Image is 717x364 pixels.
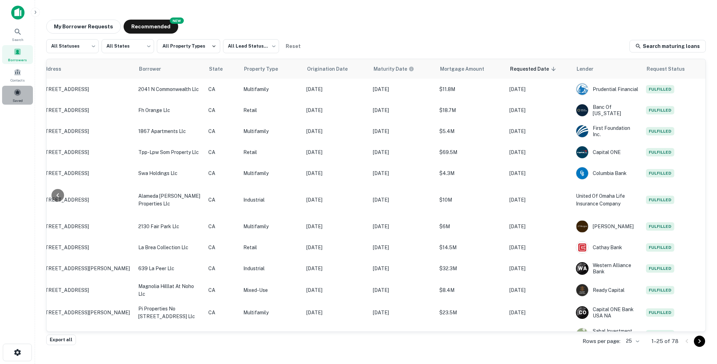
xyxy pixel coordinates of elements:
[138,192,201,208] p: alameda [PERSON_NAME] properties llc
[208,244,236,251] p: CA
[373,148,432,156] p: [DATE]
[208,148,236,156] p: CA
[2,86,33,105] a: Saved
[576,125,639,138] div: First Foundation Inc.
[138,106,201,114] p: fh orange llc
[374,65,407,73] h6: Maturity Date
[646,127,674,135] span: Fulfilled
[576,192,639,208] p: United Of Omaha Life Insurance Company
[208,196,236,204] p: CA
[209,65,232,73] span: State
[373,286,432,294] p: [DATE]
[307,65,357,73] span: Origination Date
[40,107,131,113] p: [STREET_ADDRESS]
[646,148,674,156] span: Fulfilled
[439,309,502,316] p: $23.5M
[243,148,299,156] p: Retail
[509,85,569,93] p: [DATE]
[440,65,493,73] span: Mortgage Amount
[205,59,240,79] th: State
[576,328,639,341] div: Sabal Investment Holdings
[439,85,502,93] p: $11.8M
[243,106,299,114] p: Retail
[439,196,502,204] p: $10M
[306,148,366,156] p: [DATE]
[2,25,33,44] div: Search
[46,37,99,55] div: All Statuses
[208,127,236,135] p: CA
[646,85,674,93] span: Fulfilled
[373,106,432,114] p: [DATE]
[46,20,121,34] button: My Borrower Requests
[243,244,299,251] p: Retail
[374,65,414,73] div: Maturity dates displayed may be estimated. Please contact the lender for the most accurate maturi...
[306,330,366,338] p: [DATE]
[306,196,366,204] p: [DATE]
[576,167,639,180] div: Columbia Bank
[439,148,502,156] p: $69.5M
[373,127,432,135] p: [DATE]
[46,335,76,345] button: Export all
[579,309,586,316] p: C O
[243,127,299,135] p: Multifamily
[37,59,135,79] th: Address
[40,244,131,251] p: [STREET_ADDRESS]
[40,128,131,134] p: [STREET_ADDRESS]
[439,244,502,251] p: $14.5M
[138,282,201,298] p: magnolia hilllat at noho llc
[509,223,569,230] p: [DATE]
[138,223,201,230] p: 2130 fair park llc
[2,45,33,64] div: Borrowers
[138,244,201,251] p: la brea collection llc
[646,286,674,294] span: Fulfilled
[576,284,639,296] div: Ready Capital
[509,169,569,177] p: [DATE]
[282,39,304,53] button: Reset
[306,85,366,93] p: [DATE]
[576,83,588,95] img: picture
[576,241,588,253] img: picture
[439,169,502,177] p: $4.3M
[510,65,558,73] span: Requested Date
[436,59,506,79] th: Mortgage Amount
[646,196,674,204] span: Fulfilled
[208,223,236,230] p: CA
[629,40,706,52] a: Search maturing loans
[373,309,432,316] p: [DATE]
[208,309,236,316] p: CA
[40,149,131,155] p: [STREET_ADDRESS]
[623,336,640,346] div: 25
[306,127,366,135] p: [DATE]
[439,330,502,338] p: $5.7M
[139,65,170,73] span: Borrower
[373,330,432,338] p: [DATE]
[157,39,220,53] button: All Property Types
[509,286,569,294] p: [DATE]
[138,330,201,338] p: tct xviii llc
[11,77,25,83] span: Contacts
[576,104,639,117] div: Banc Of [US_STATE]
[40,287,131,293] p: [STREET_ADDRESS]
[439,223,502,230] p: $6M
[2,65,33,84] div: Contacts
[576,328,588,340] img: picture
[208,106,236,114] p: CA
[243,265,299,272] p: Industrial
[40,331,131,337] p: [STREET_ADDRESS]
[374,65,423,73] span: Maturity dates displayed may be estimated. Please contact the lender for the most accurate maturi...
[509,148,569,156] p: [DATE]
[509,309,569,316] p: [DATE]
[652,337,678,345] p: 1–25 of 78
[439,106,502,114] p: $18.7M
[439,127,502,135] p: $5.4M
[11,6,25,20] img: capitalize-icon.png
[102,37,154,55] div: All States
[646,169,674,177] span: Fulfilled
[124,20,178,34] button: Recommended
[576,146,588,158] img: picture
[41,65,70,73] span: Address
[576,262,639,275] div: Western Alliance Bank
[578,265,586,272] p: W A
[509,244,569,251] p: [DATE]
